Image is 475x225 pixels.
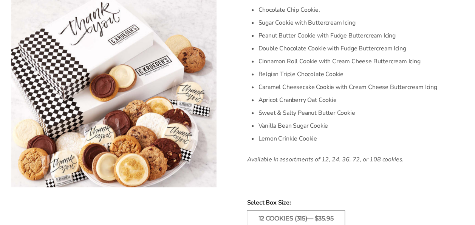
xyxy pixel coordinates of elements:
li: Sweet & Salty Peanut Butter Cookie [258,106,437,119]
li: Sugar Cookie with Buttercream Icing [258,16,437,29]
li: Caramel Cheesecake Cookie with Cream Cheese Buttercream Icing [258,81,437,94]
span: Select Box Size: [247,198,437,207]
li: Vanilla Bean Sugar Cookie [258,119,437,132]
li: Chocolate Chip Cookie, [258,3,437,16]
li: Double Chocolate Cookie with Fudge Buttercream Icing [258,42,437,55]
em: Available in assortments of 12, 24, 36, 72, or 108 cookies. [247,155,404,164]
li: Lemon Crinkle Cookie [258,132,437,145]
li: Cinnamon Roll Cookie with Cream Cheese Buttercream Icing [258,55,437,68]
li: Belgian Triple Chocolate Cookie [258,68,437,81]
li: Peanut Butter Cookie with Fudge Buttercream Icing [258,29,437,42]
li: Apricot Cranberry Oat Cookie [258,94,437,106]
